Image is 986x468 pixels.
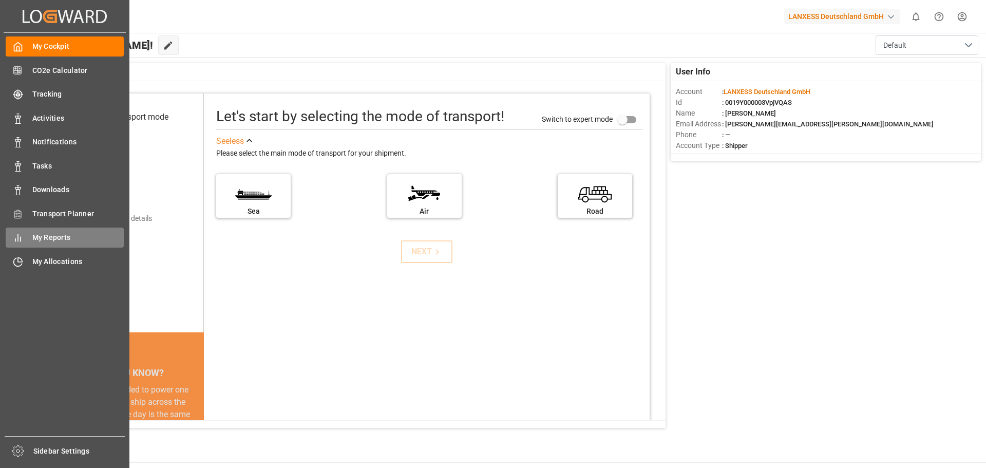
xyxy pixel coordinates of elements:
a: Tracking [6,84,124,104]
button: LANXESS Deutschland GmbH [784,7,904,26]
span: CO2e Calculator [32,65,124,76]
span: Email Address [676,119,722,129]
a: Tasks [6,156,124,176]
div: The energy needed to power one large container ship across the ocean in a single day is the same ... [68,384,192,458]
span: LANXESS Deutschland GmbH [724,88,810,96]
span: Name [676,108,722,119]
span: : 0019Y000003VpjVQAS [722,99,792,106]
span: Downloads [32,184,124,195]
span: Id [676,97,722,108]
span: Hello [PERSON_NAME]! [43,35,153,55]
span: : [PERSON_NAME] [722,109,776,117]
a: Activities [6,108,124,128]
span: Phone [676,129,722,140]
div: LANXESS Deutschland GmbH [784,9,900,24]
span: My Cockpit [32,41,124,52]
span: Tracking [32,89,124,100]
div: Air [392,206,457,217]
span: Notifications [32,137,124,147]
div: NEXT [411,246,443,258]
span: : [722,88,810,96]
div: Let's start by selecting the mode of transport! [216,106,504,127]
div: See less [216,135,244,147]
a: Transport Planner [6,203,124,223]
span: : Shipper [722,142,748,149]
span: User Info [676,66,710,78]
span: Transport Planner [32,209,124,219]
span: : [PERSON_NAME][EMAIL_ADDRESS][PERSON_NAME][DOMAIN_NAME] [722,120,934,128]
span: Tasks [32,161,124,172]
button: Help Center [927,5,951,28]
span: Default [883,40,906,51]
div: DID YOU KNOW? [55,362,204,384]
span: : — [722,131,730,139]
div: Road [563,206,627,217]
span: Sidebar Settings [33,446,125,457]
span: My Allocations [32,256,124,267]
button: show 0 new notifications [904,5,927,28]
span: Account [676,86,722,97]
button: NEXT [401,240,452,263]
span: Account Type [676,140,722,151]
span: Activities [32,113,124,124]
a: Notifications [6,132,124,152]
a: Downloads [6,180,124,200]
button: open menu [876,35,978,55]
div: Please select the main mode of transport for your shipment. [216,147,642,160]
a: My Allocations [6,251,124,271]
a: CO2e Calculator [6,60,124,80]
div: Sea [221,206,286,217]
span: My Reports [32,232,124,243]
a: My Cockpit [6,36,124,57]
a: My Reports [6,228,124,248]
span: Switch to expert mode [542,115,613,123]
